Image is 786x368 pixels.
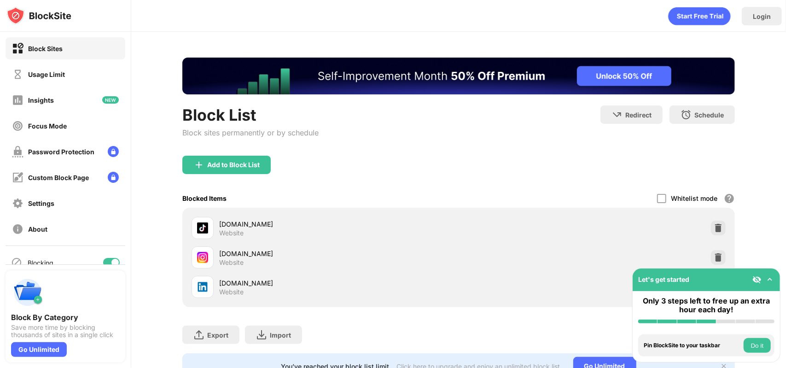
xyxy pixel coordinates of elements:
div: Blocked Items [182,194,227,202]
div: Save more time by blocking thousands of sites in a single click [11,324,120,339]
img: lock-menu.svg [108,172,119,183]
div: Insights [28,96,54,104]
img: logo-blocksite.svg [6,6,71,25]
div: Settings [28,199,54,207]
img: focus-off.svg [12,120,23,132]
div: Go Unlimited [11,342,67,357]
iframe: Banner [182,58,735,94]
div: Block List [182,105,319,124]
img: omni-setup-toggle.svg [765,275,774,284]
img: about-off.svg [12,223,23,235]
div: Pin BlockSite to your taskbar [644,342,741,349]
div: Website [219,229,244,237]
img: customize-block-page-off.svg [12,172,23,183]
img: insights-off.svg [12,94,23,106]
button: Do it [744,338,771,353]
img: time-usage-off.svg [12,69,23,80]
div: Export [207,331,228,339]
div: [DOMAIN_NAME] [219,219,459,229]
div: Password Protection [28,148,94,156]
div: Schedule [694,111,724,119]
img: push-categories.svg [11,276,44,309]
div: Website [219,288,244,296]
img: lock-menu.svg [108,146,119,157]
div: Block sites permanently or by schedule [182,128,319,137]
div: Block Sites [28,45,63,53]
img: blocking-icon.svg [11,257,22,268]
div: Add to Block List [207,161,260,169]
div: Blocking [28,259,53,267]
img: favicons [197,281,208,292]
div: Usage Limit [28,70,65,78]
img: favicons [197,222,208,234]
div: animation [668,7,731,25]
img: password-protection-off.svg [12,146,23,158]
div: Block By Category [11,313,120,322]
div: [DOMAIN_NAME] [219,278,459,288]
img: favicons [197,252,208,263]
div: Redirect [625,111,652,119]
div: Let's get started [638,275,689,283]
div: Whitelist mode [671,194,717,202]
div: About [28,225,47,233]
div: Focus Mode [28,122,67,130]
img: settings-off.svg [12,198,23,209]
div: Login [753,12,771,20]
div: Website [219,258,244,267]
div: Import [270,331,291,339]
img: new-icon.svg [102,96,119,104]
div: Custom Block Page [28,174,89,181]
img: block-on.svg [12,43,23,54]
div: Only 3 steps left to free up an extra hour each day! [638,297,774,314]
img: eye-not-visible.svg [752,275,762,284]
div: [DOMAIN_NAME] [219,249,459,258]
